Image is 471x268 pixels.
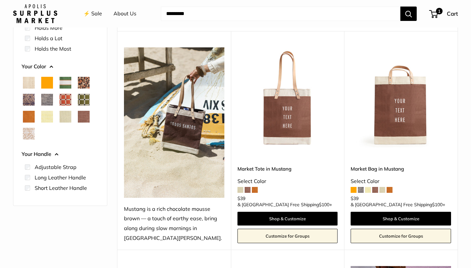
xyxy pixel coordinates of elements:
[430,8,458,19] a: 1 Cart
[35,184,87,192] label: Short Leather Handle
[436,8,443,14] span: 1
[23,94,35,106] button: Blue Porcelain
[23,128,35,140] button: White Porcelain
[35,45,71,53] label: Holds the Most
[124,204,224,243] div: Mustang is a rich chocolate mousse brown — a touch of earthy ease, bring along during slow mornin...
[60,94,71,106] button: Chenille Window Brick
[35,34,62,42] label: Holds a Lot
[113,9,136,19] a: About Us
[351,229,451,243] a: Customize for Groups
[13,4,57,23] img: Apolis: Surplus Market
[41,111,53,123] button: Daisy
[237,202,332,207] span: & [GEOGRAPHIC_DATA] Free Shipping +
[41,77,53,89] button: Orange
[41,94,53,106] button: Chambray
[35,24,62,32] label: Holds More
[237,176,338,186] div: Select Color
[23,77,35,89] button: Natural
[78,111,90,123] button: Mustang
[83,9,102,19] a: ⚡️ Sale
[351,47,451,148] img: Market Bag in Mustang
[22,62,99,72] button: Your Color
[60,111,71,123] button: Mint Sorbet
[35,174,86,181] label: Long Leather Handle
[78,94,90,106] button: Chenille Window Sage
[35,163,77,171] label: Adjustable Strap
[78,77,90,89] button: Cheetah
[319,202,329,208] span: $100
[237,47,338,148] a: Market Tote in MustangMarket Tote in Mustang
[237,47,338,148] img: Market Tote in Mustang
[237,165,338,173] a: Market Tote in Mustang
[351,47,451,148] a: Market Bag in MustangMarket Bag in Mustang
[351,195,358,201] span: $39
[124,47,224,198] img: Mustang is a rich chocolate mousse brown — a touch of earthy ease, bring along during slow mornin...
[60,77,71,89] button: Court Green
[351,212,451,226] a: Shop & Customize
[351,202,445,207] span: & [GEOGRAPHIC_DATA] Free Shipping +
[23,111,35,123] button: Cognac
[432,202,443,208] span: $100
[237,195,245,201] span: $39
[351,176,451,186] div: Select Color
[22,149,99,159] button: Your Handle
[400,7,417,21] button: Search
[161,7,400,21] input: Search...
[447,10,458,17] span: Cart
[237,229,338,243] a: Customize for Groups
[237,212,338,226] a: Shop & Customize
[351,165,451,173] a: Market Bag in Mustang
